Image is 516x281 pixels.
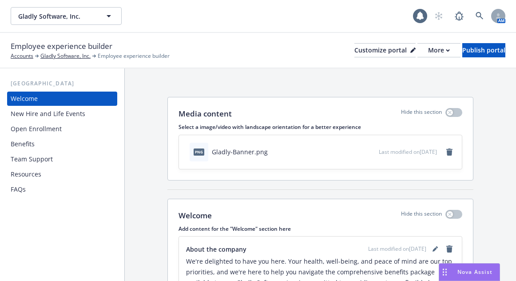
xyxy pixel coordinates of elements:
div: Drag to move [439,264,450,281]
div: Publish portal [462,44,505,57]
span: png [194,149,204,155]
a: remove [444,147,455,157]
p: Welcome [179,210,212,221]
p: Media content [179,108,232,120]
button: Gladly Software, Inc. [11,7,122,25]
span: Last modified on [DATE] [368,245,426,253]
div: Team Support [11,152,53,166]
span: About the company [186,245,246,254]
span: Nova Assist [457,268,492,276]
p: Add content for the "Welcome" section here [179,225,462,233]
div: [GEOGRAPHIC_DATA] [7,79,117,88]
button: More [417,43,460,57]
a: remove [444,244,455,254]
span: Employee experience builder [98,52,170,60]
a: Benefits [7,137,117,151]
a: Welcome [7,92,117,106]
div: Gladly-Banner.png [212,147,268,157]
span: Last modified on [DATE] [379,148,437,156]
button: Publish portal [462,43,505,57]
a: FAQs [7,182,117,197]
a: Team Support [7,152,117,166]
p: Hide this section [401,108,442,120]
div: Welcome [11,92,38,106]
a: editPencil [430,244,441,254]
a: Resources [7,167,117,181]
div: More [428,44,450,57]
a: Search [471,7,488,25]
div: Open Enrollment [11,122,62,136]
button: download file [353,147,360,157]
div: FAQs [11,182,26,197]
a: Start snowing [430,7,448,25]
div: Resources [11,167,41,181]
span: Employee experience builder [11,40,112,52]
div: Benefits [11,137,35,151]
a: Accounts [11,52,33,60]
div: New Hire and Life Events [11,107,85,121]
a: Gladly Software, Inc. [40,52,91,60]
button: preview file [367,147,375,157]
button: Customize portal [354,43,416,57]
a: Report a Bug [450,7,468,25]
a: New Hire and Life Events [7,107,117,121]
button: Nova Assist [439,263,500,281]
p: Select a image/video with landscape orientation for a better experience [179,123,462,131]
div: Customize portal [354,44,416,57]
a: Open Enrollment [7,122,117,136]
span: Gladly Software, Inc. [18,12,95,21]
p: Hide this section [401,210,442,221]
